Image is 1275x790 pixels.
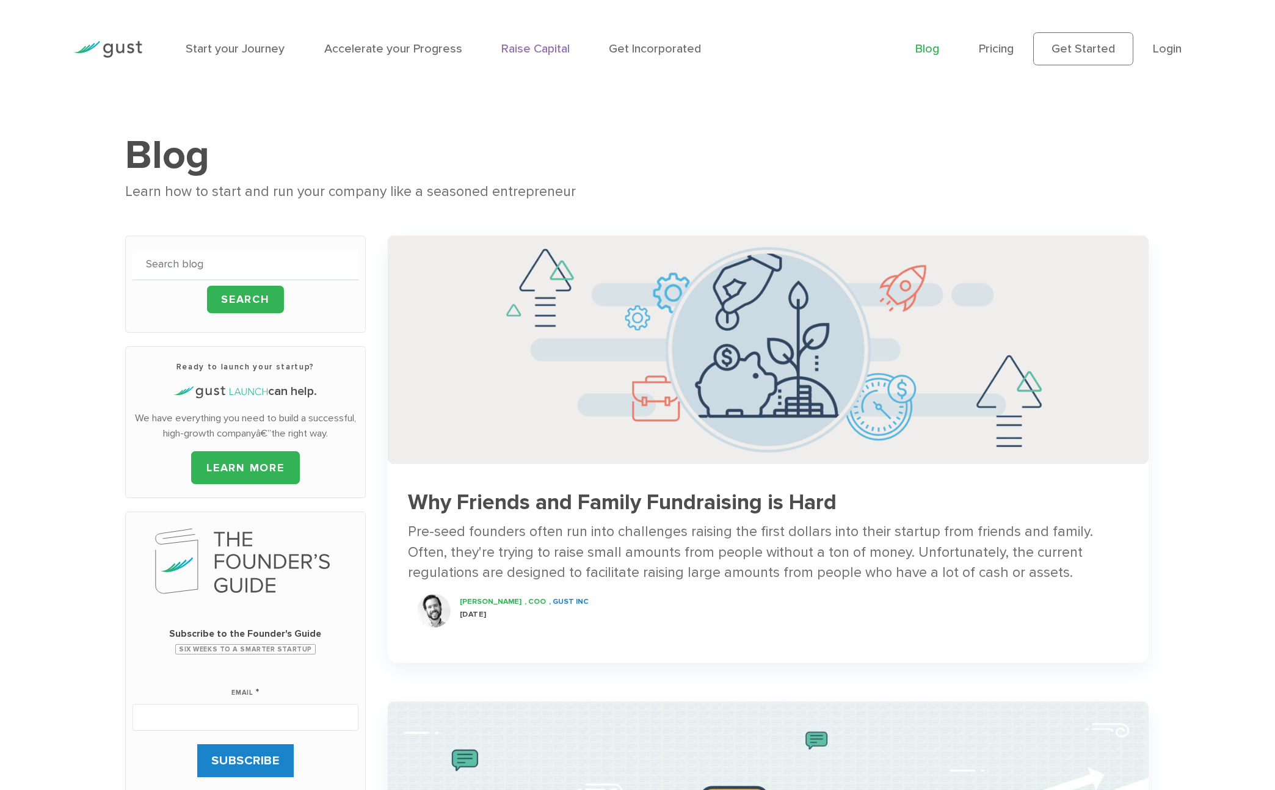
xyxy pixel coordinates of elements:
a: Accelerate your Progress [324,42,462,56]
a: Blog [915,42,939,56]
span: [DATE] [460,610,487,619]
p: We have everything you need to build a successful, high-growth companyâ€”the right way. [133,411,359,441]
span: , COO [525,597,546,606]
h3: Ready to launch your startup? [133,361,359,373]
a: Start your Journey [186,42,285,56]
div: Learn how to start and run your company like a seasoned entrepreneur [125,180,1150,203]
img: Gust Logo [74,41,142,57]
img: Ryan Nash [417,594,451,628]
h1: Blog [125,131,1150,180]
input: SUBSCRIBE [197,744,293,777]
a: Pricing [979,42,1014,56]
h3: Why Friends and Family Fundraising is Hard [408,491,1128,515]
a: Successful Startup Founders Invest In Their Own Ventures 0742d64fd6a698c3cfa409e71c3cc4e5620a7e72... [388,236,1149,641]
img: Successful Startup Founders Invest In Their Own Ventures 0742d64fd6a698c3cfa409e71c3cc4e5620a7e72... [388,236,1149,464]
span: , Gust INC [549,597,589,606]
span: [PERSON_NAME] [460,597,521,606]
a: Get Started [1033,32,1133,65]
a: Raise Capital [501,42,570,56]
a: LEARN MORE [191,451,300,484]
input: Search [207,286,284,313]
label: Email [231,672,260,698]
a: Login [1153,42,1182,56]
span: Six Weeks to a Smarter Startup [175,644,316,654]
h4: can help. [133,383,359,400]
span: Subscribe to the Founder's Guide [133,627,359,640]
input: Search blog [133,250,359,280]
div: Pre-seed founders often run into challenges raising the first dollars into their startup from fri... [408,521,1128,583]
a: Get Incorporated [609,42,701,56]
